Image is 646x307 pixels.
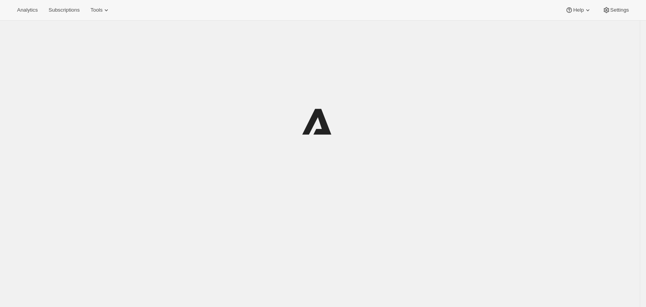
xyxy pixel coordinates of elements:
[86,5,115,16] button: Tools
[48,7,80,13] span: Subscriptions
[90,7,102,13] span: Tools
[12,5,42,16] button: Analytics
[44,5,84,16] button: Subscriptions
[17,7,38,13] span: Analytics
[610,7,629,13] span: Settings
[573,7,584,13] span: Help
[598,5,634,16] button: Settings
[561,5,596,16] button: Help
